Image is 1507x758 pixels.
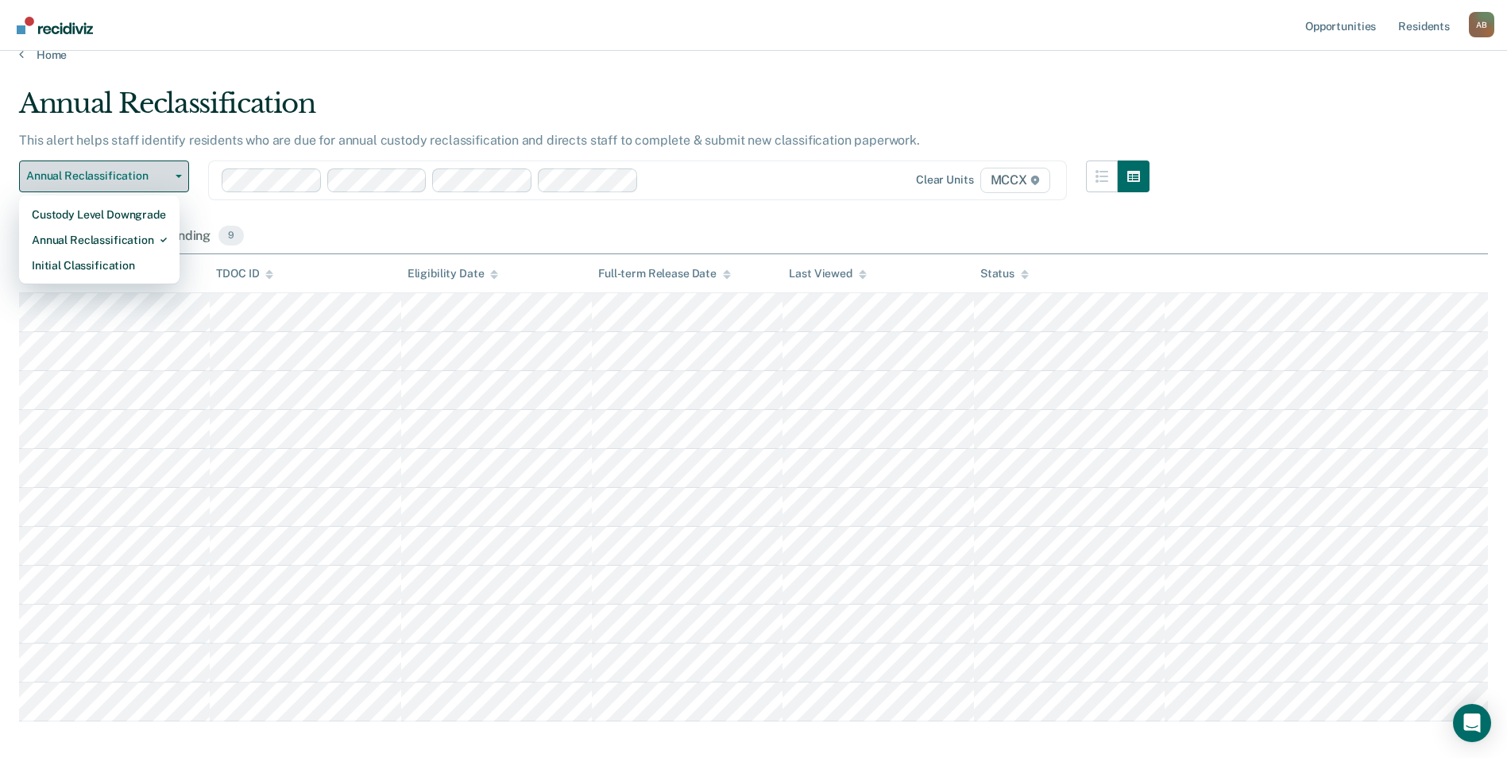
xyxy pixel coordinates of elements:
p: This alert helps staff identify residents who are due for annual custody reclassification and dir... [19,133,920,148]
div: Pending9 [160,219,247,254]
div: Initial Classification [32,253,167,278]
span: MCCX [980,168,1050,193]
div: Last Viewed [789,267,866,280]
div: Clear units [916,173,974,187]
img: Recidiviz [17,17,93,34]
div: TDOC ID [216,267,273,280]
div: Custody Level Downgrade [32,202,167,227]
div: Eligibility Date [408,267,499,280]
span: Annual Reclassification [26,169,169,183]
button: Annual Reclassification [19,160,189,192]
span: 9 [218,226,244,246]
div: Open Intercom Messenger [1453,704,1491,742]
button: Profile dropdown button [1469,12,1494,37]
a: Home [19,48,1488,62]
div: Annual Reclassification [32,227,167,253]
div: Full-term Release Date [598,267,731,280]
div: Status [980,267,1029,280]
div: A B [1469,12,1494,37]
div: Annual Reclassification [19,87,1150,133]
